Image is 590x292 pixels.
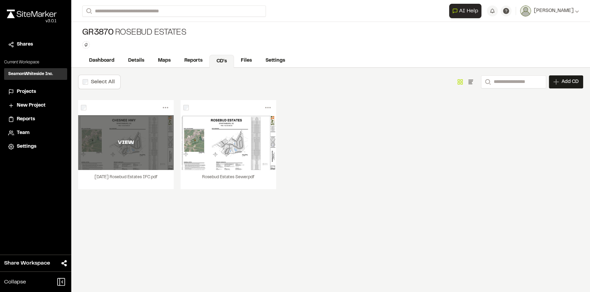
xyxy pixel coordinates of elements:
img: User [520,5,531,16]
div: Rosebud Estates Sewer.pdf [181,170,276,189]
a: Dashboard [82,54,121,67]
a: Team [8,129,63,137]
span: Share Workspace [4,259,50,267]
span: Settings [17,143,36,150]
div: [DATE] Rosebud Estates IFC.pdf [78,170,174,189]
a: Files [234,54,259,67]
a: Details [121,54,151,67]
span: GR3870 [82,27,114,38]
span: [PERSON_NAME] [534,7,574,15]
button: Search [82,5,95,17]
span: New Project [17,102,46,109]
a: Shares [8,41,63,48]
div: VIEW [78,138,174,147]
span: Team [17,129,29,137]
a: Projects [8,88,63,96]
a: Maps [151,54,177,67]
label: Select All [91,80,115,84]
a: Reports [177,54,209,67]
span: Shares [17,41,33,48]
img: rebrand.png [7,10,57,18]
button: Search [481,75,493,88]
button: Open AI Assistant [449,4,481,18]
span: Projects [17,88,36,96]
span: Collapse [4,278,26,286]
a: CD's [209,55,234,68]
button: Edit Tags [82,41,90,49]
p: Current Workspace [4,59,67,65]
div: Oh geez...please don't... [7,18,57,24]
a: New Project [8,102,63,109]
div: Open AI Assistant [449,4,484,18]
h3: SeamonWhiteside Inc. [8,71,53,77]
a: Reports [8,115,63,123]
a: Settings [8,143,63,150]
div: Rosebud Estates [82,27,186,38]
a: Settings [259,54,292,67]
span: Reports [17,115,35,123]
button: [PERSON_NAME] [520,5,579,16]
span: AI Help [459,7,478,15]
span: Add CD [562,78,579,85]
